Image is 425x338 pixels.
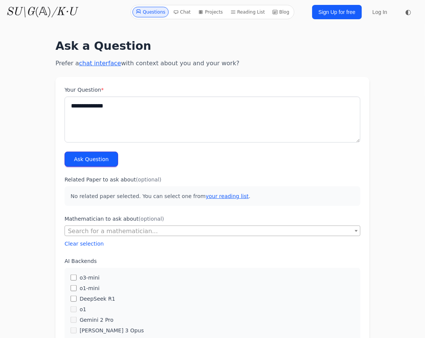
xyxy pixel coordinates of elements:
[228,7,268,17] a: Reading List
[65,240,104,247] button: Clear selection
[80,327,144,334] label: [PERSON_NAME] 3 Opus
[368,5,392,19] a: Log In
[132,7,169,17] a: Questions
[312,5,362,19] a: Sign Up for free
[405,9,411,15] span: ◐
[206,193,249,199] a: your reading list
[80,295,115,303] label: DeepSeek R1
[65,226,360,237] span: Search for a mathematician...
[68,227,158,235] span: Search for a mathematician...
[401,5,416,20] button: ◐
[65,186,360,206] p: No related paper selected. You can select one from .
[6,6,35,18] i: SU\G
[65,226,360,236] span: Search for a mathematician...
[269,7,293,17] a: Blog
[65,176,360,183] label: Related Paper to ask about
[136,177,162,183] span: (optional)
[195,7,226,17] a: Projects
[55,59,370,68] p: Prefer a with context about you and your work?
[65,152,118,167] button: Ask Question
[55,39,370,53] h1: Ask a Question
[79,60,121,67] a: chat interface
[80,274,100,281] label: o3-mini
[51,6,77,18] i: /K·U
[139,216,164,222] span: (optional)
[80,284,100,292] label: o1-mini
[80,316,114,324] label: Gemini 2 Pro
[65,257,360,265] label: AI Backends
[80,306,86,313] label: o1
[170,7,194,17] a: Chat
[65,215,360,223] label: Mathematician to ask about
[6,5,77,19] a: SU\G(𝔸)/K·U
[65,86,360,94] label: Your Question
